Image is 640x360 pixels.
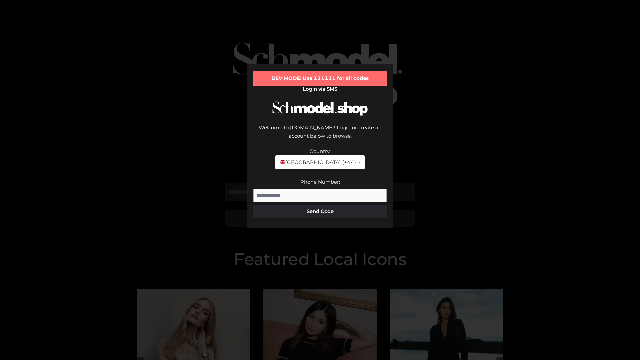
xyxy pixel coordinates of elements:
img: 🇬🇧 [280,160,285,165]
span: [GEOGRAPHIC_DATA] (+44) [279,158,356,167]
button: Send Code [253,205,387,218]
div: Welcome to [DOMAIN_NAME]! Login or create an account below to browse. [253,123,387,147]
label: Country: [310,148,331,154]
h2: Login via SMS [253,86,387,92]
label: Phone Number: [300,179,340,185]
div: DEV MODE: Use 111111 for all codes [253,71,387,86]
img: Schmodel Logo [270,95,370,122]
